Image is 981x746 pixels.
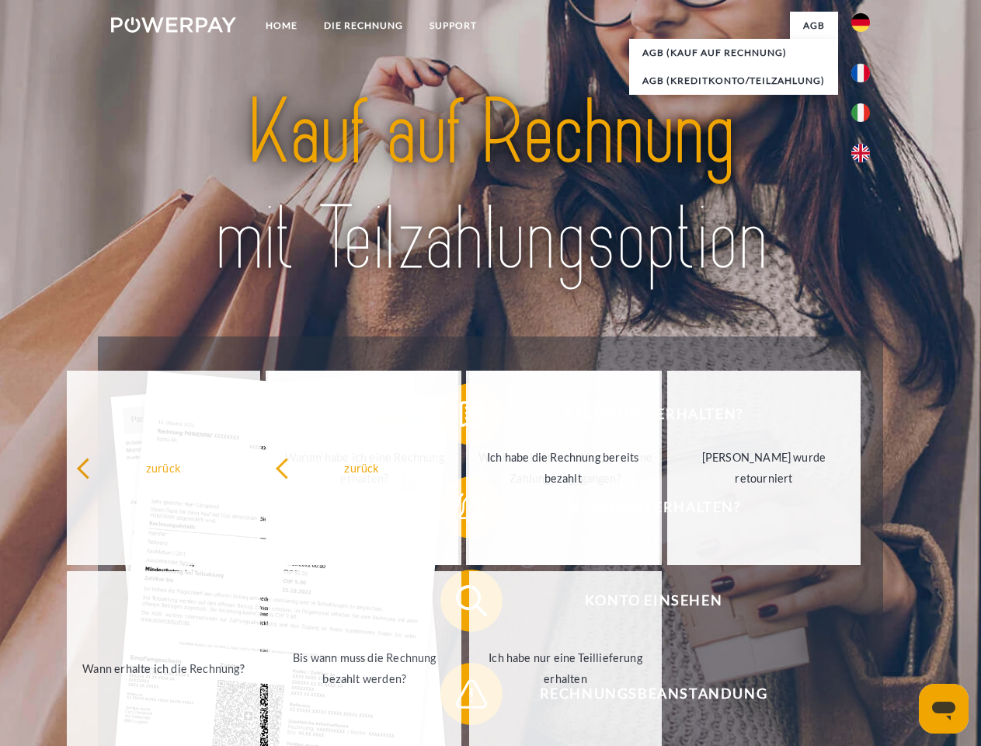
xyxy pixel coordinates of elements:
a: AGB (Kreditkonto/Teilzahlung) [629,67,838,95]
div: Wann erhalte ich die Rechnung? [76,657,251,678]
div: zurück [275,457,450,478]
img: logo-powerpay-white.svg [111,17,236,33]
img: de [851,13,870,32]
a: Home [252,12,311,40]
img: it [851,103,870,122]
div: Ich habe nur eine Teillieferung erhalten [478,647,653,689]
div: Ich habe die Rechnung bereits bezahlt [475,447,650,489]
iframe: Schaltfläche zum Öffnen des Messaging-Fensters [919,684,969,734]
img: en [851,144,870,162]
a: SUPPORT [416,12,490,40]
a: agb [790,12,838,40]
img: title-powerpay_de.svg [148,75,833,298]
a: AGB (Kauf auf Rechnung) [629,39,838,67]
img: fr [851,64,870,82]
div: zurück [76,457,251,478]
a: DIE RECHNUNG [311,12,416,40]
div: Bis wann muss die Rechnung bezahlt werden? [277,647,452,689]
div: [PERSON_NAME] wurde retourniert [677,447,851,489]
